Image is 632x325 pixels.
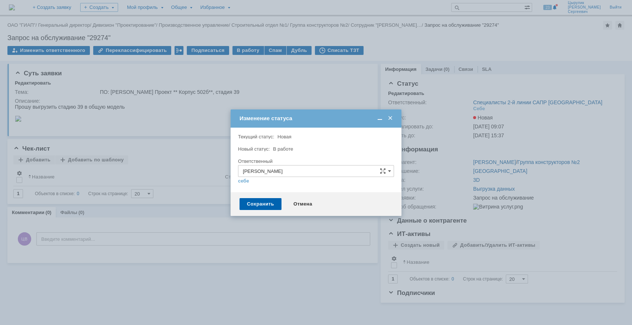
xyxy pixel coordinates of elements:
[387,115,394,122] span: Закрыть
[238,159,392,164] div: Ответственный
[380,168,386,174] span: Сложная форма
[273,146,293,152] span: В работе
[238,146,270,152] label: Новый статус:
[238,178,249,184] a: себе
[240,115,394,122] div: Изменение статуса
[277,134,291,139] span: Новая
[238,134,274,139] label: Текущий статус:
[376,115,384,122] span: Свернуть (Ctrl + M)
